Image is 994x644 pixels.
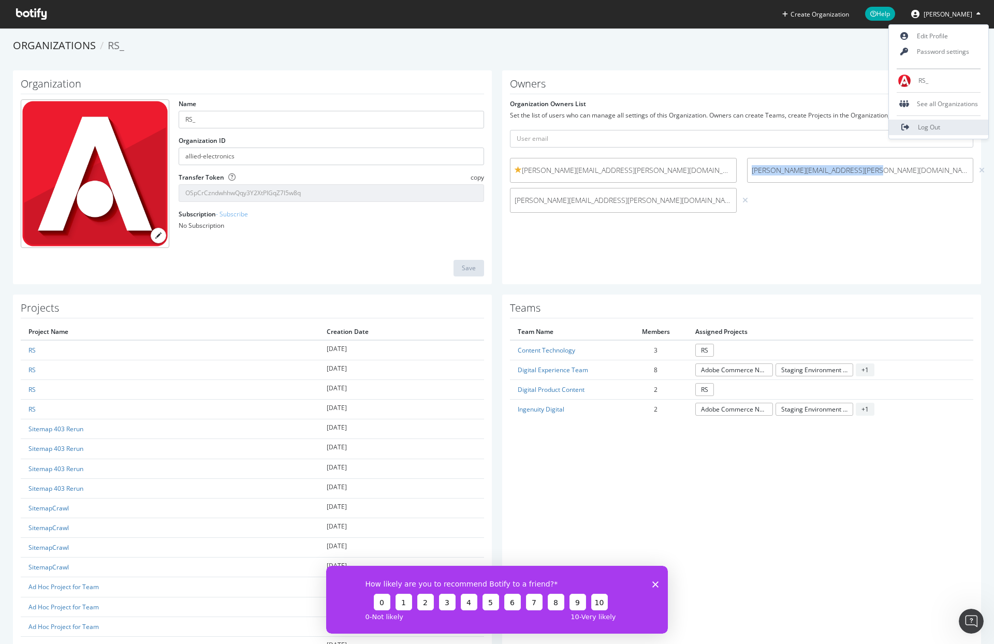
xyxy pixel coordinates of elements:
div: No Subscription [179,221,484,230]
span: Log Out [918,123,940,131]
label: Transfer Token [179,173,224,182]
a: RS [28,385,36,394]
span: + 1 [856,403,874,416]
td: [DATE] [319,617,484,636]
button: Create Organization [782,9,850,19]
td: [DATE] [319,400,484,419]
span: RS_ [108,38,124,52]
h1: Teams [510,302,973,318]
label: Name [179,99,196,108]
td: [DATE] [319,439,484,459]
td: [DATE] [319,419,484,439]
th: Creation Date [319,324,484,340]
a: RS [695,344,714,357]
a: Digital Product Content [518,385,584,394]
a: RS [28,346,36,355]
span: + 1 [856,363,874,376]
button: [PERSON_NAME] [903,6,989,22]
a: - Subscribe [216,210,248,218]
span: [PERSON_NAME][EMAIL_ADDRESS][PERSON_NAME][DOMAIN_NAME] [515,165,732,175]
td: [DATE] [319,459,484,478]
td: [DATE] [319,538,484,558]
div: Save [462,264,476,272]
a: Ingenuity Digital [518,405,564,414]
td: [DATE] [319,597,484,617]
span: copy [471,173,484,182]
h1: Organization [21,78,484,94]
input: Organization ID [179,148,484,165]
a: SitemapCrawl [28,563,69,572]
label: Subscription [179,210,248,218]
td: 3 [624,340,688,360]
td: [DATE] [319,498,484,518]
a: Password settings [889,44,988,60]
button: Save [454,260,484,276]
a: SitemapCrawl [28,543,69,552]
a: Content Technology [518,346,575,355]
label: Organization ID [179,136,226,145]
span: [PERSON_NAME][EMAIL_ADDRESS][PERSON_NAME][DOMAIN_NAME] [515,195,732,206]
th: Assigned Projects [688,324,973,340]
a: Ad Hoc Project for Team [28,622,99,631]
h1: Projects [21,302,484,318]
a: RS [28,365,36,374]
a: Organizations [13,38,96,52]
td: 8 [624,360,688,379]
td: [DATE] [319,360,484,379]
h1: Owners [510,78,973,94]
iframe: Enquête de Botify [326,566,668,634]
div: See all Organizations [889,96,988,112]
div: Set the list of users who can manage all settings of this Organization. Owners can create Teams, ... [510,111,973,120]
input: User email [510,130,973,148]
th: Team Name [510,324,624,340]
span: [PERSON_NAME][EMAIL_ADDRESS][PERSON_NAME][DOMAIN_NAME] [752,165,969,175]
a: Staging Environment Crawl (Migration) [776,403,853,416]
th: Members [624,324,688,340]
td: [DATE] [319,577,484,597]
a: Staging Environment Crawl (Migration) [776,363,853,376]
td: [DATE] [319,518,484,537]
a: Log Out [889,120,988,135]
span: RS_ [918,76,928,85]
a: Edit Profile [889,28,988,44]
ol: breadcrumbs [13,38,981,53]
span: Candice Willingham [924,10,972,19]
a: RS [28,405,36,414]
a: Ad Hoc Project for Team [28,603,99,611]
label: Organization Owners List [510,99,586,108]
a: Adobe Commerce New Site Crawl [695,363,773,376]
a: Sitemap 403 Rerun [28,425,83,433]
a: Ad Hoc Project for Team [28,582,99,591]
a: Sitemap 403 Rerun [28,444,83,453]
img: RS_ [898,75,911,87]
a: SitemapCrawl [28,504,69,513]
td: [DATE] [319,379,484,399]
td: [DATE] [319,558,484,577]
a: SitemapCrawl [28,523,69,532]
td: 2 [624,400,688,419]
th: Project Name [21,324,319,340]
td: [DATE] [319,478,484,498]
a: Sitemap 403 Rerun [28,464,83,473]
a: RS [695,383,714,396]
input: name [179,111,484,128]
a: Adobe Commerce New Site Crawl [695,403,773,416]
iframe: Intercom live chat [959,609,984,634]
a: Digital Experience Team [518,365,588,374]
td: [DATE] [319,340,484,360]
